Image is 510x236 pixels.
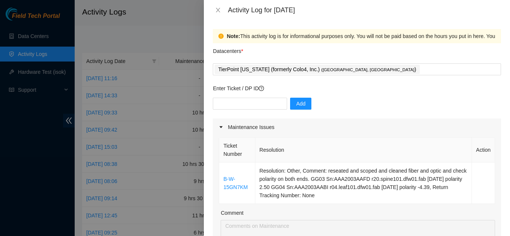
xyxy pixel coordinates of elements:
th: Ticket Number [219,138,255,163]
button: Add [290,98,311,110]
p: TierPoint [US_STATE] (formerly Colo4, Inc.) ) [218,65,416,74]
strong: Note: [227,32,240,40]
th: Action [472,138,495,163]
div: Activity Log for [DATE] [228,6,501,14]
button: Close [213,7,223,14]
span: Add [296,100,305,108]
span: caret-right [219,125,223,129]
span: ( [GEOGRAPHIC_DATA], [GEOGRAPHIC_DATA] [321,67,414,72]
label: Comment [221,209,243,217]
p: Enter Ticket / DP ID [213,84,501,92]
a: B-W-15GN7KM [223,176,248,190]
p: Datacenters [213,43,243,55]
th: Resolution [255,138,472,163]
td: Resolution: Other, Comment: reseated and scoped and cleaned fiber and optic and check polarity on... [255,163,472,204]
span: exclamation-circle [218,34,224,39]
span: question-circle [259,86,264,91]
div: Maintenance Issues [213,119,501,136]
span: close [215,7,221,13]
